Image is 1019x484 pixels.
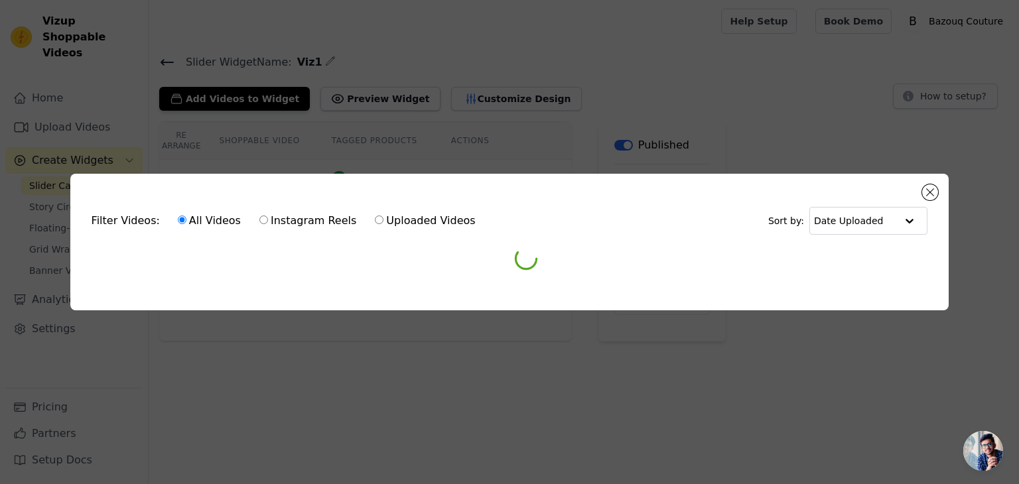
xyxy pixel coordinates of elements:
div: Filter Videos: [92,206,483,236]
button: Close modal [922,184,938,200]
div: Sort by: [768,207,928,235]
label: All Videos [177,212,241,229]
label: Instagram Reels [259,212,357,229]
label: Uploaded Videos [374,212,476,229]
div: Open chat [963,431,1003,471]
